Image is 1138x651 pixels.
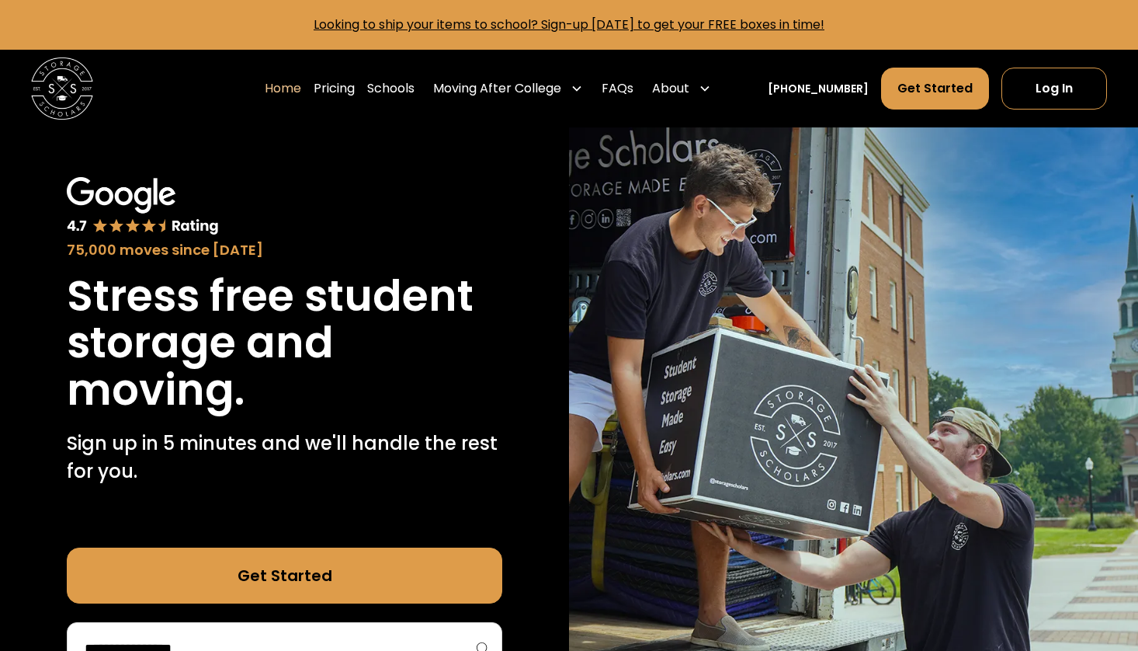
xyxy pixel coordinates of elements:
div: About [652,79,689,98]
div: About [646,67,717,110]
img: Google 4.7 star rating [67,177,219,235]
img: Storage Scholars main logo [31,57,93,120]
a: Get Started [881,68,989,110]
a: [PHONE_NUMBER] [768,81,869,97]
div: Moving After College [433,79,561,98]
a: Log In [1001,68,1107,110]
a: FAQs [602,67,633,110]
a: Get Started [67,548,502,604]
a: Pricing [314,67,355,110]
a: Schools [367,67,415,110]
div: 75,000 moves since [DATE] [67,239,502,260]
a: Home [265,67,301,110]
a: home [31,57,93,120]
h1: Stress free student storage and moving. [67,273,502,414]
p: Sign up in 5 minutes and we'll handle the rest for you. [67,430,502,486]
div: Moving After College [427,67,589,110]
a: Looking to ship your items to school? Sign-up [DATE] to get your FREE boxes in time! [314,16,824,33]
